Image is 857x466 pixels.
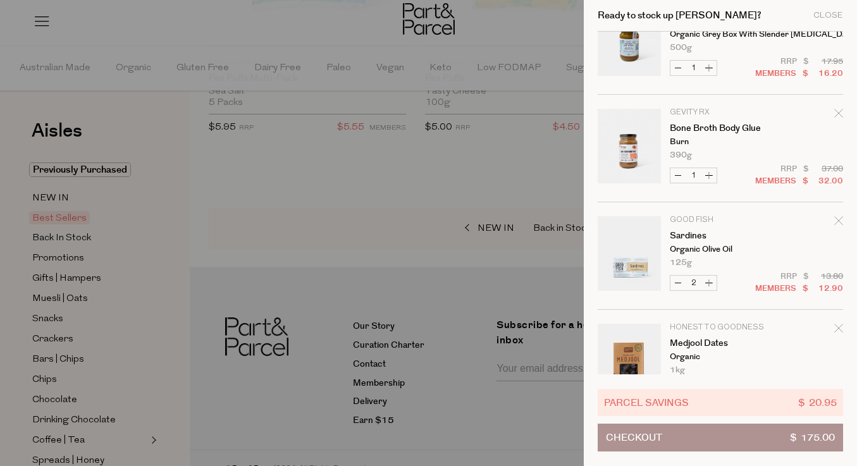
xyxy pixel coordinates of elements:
span: 390g [670,151,692,159]
p: Organic Olive Oil [670,245,768,254]
span: 125g [670,259,692,267]
p: Good Fish [670,216,768,224]
p: Burn [670,138,768,146]
span: 500g [670,44,692,52]
span: 1kg [670,366,685,374]
a: Sardines [670,231,768,240]
input: QTY Sardines [686,276,701,290]
input: QTY Raw Honey [686,61,701,75]
p: Organic [670,353,768,361]
h2: Ready to stock up [PERSON_NAME]? [598,11,761,20]
span: $ 20.95 [798,395,837,410]
div: Remove Sardines [834,214,843,231]
div: Remove Bone Broth Body Glue [834,107,843,124]
span: Parcel Savings [604,395,689,410]
button: Checkout$ 175.00 [598,424,843,451]
span: Checkout [606,424,662,451]
a: Bone Broth Body Glue [670,124,768,133]
input: QTY Bone Broth Body Glue [686,168,701,183]
a: Medjool Dates [670,339,768,348]
p: Gevity RX [670,109,768,116]
div: Remove Medjool Dates [834,322,843,339]
span: $ 175.00 [790,424,835,451]
p: Organic Grey Box with Slender [MEDICAL_DATA] [670,30,768,39]
div: Close [813,11,843,20]
p: Honest to Goodness [670,324,768,331]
